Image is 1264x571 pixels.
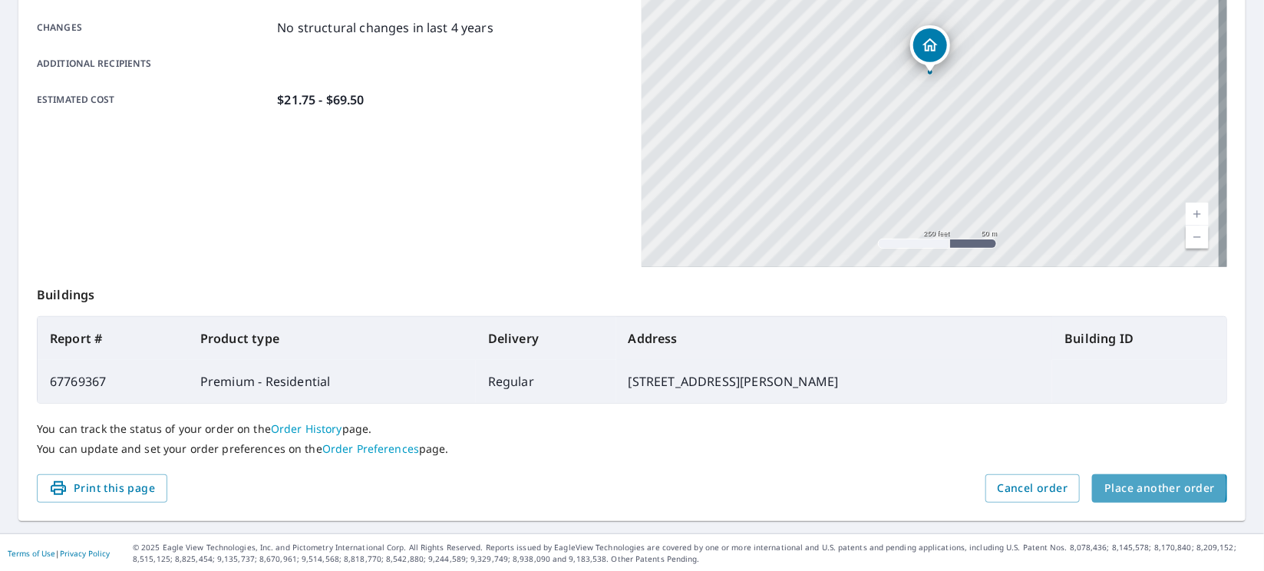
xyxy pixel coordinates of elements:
[277,18,493,37] p: No structural changes in last 4 years
[616,360,1053,403] td: [STREET_ADDRESS][PERSON_NAME]
[8,548,55,559] a: Terms of Use
[1186,203,1209,226] a: Current Level 17, Zoom In
[38,317,188,360] th: Report #
[277,91,364,109] p: $21.75 - $69.50
[271,421,342,436] a: Order History
[60,548,110,559] a: Privacy Policy
[37,18,271,37] p: Changes
[37,442,1227,456] p: You can update and set your order preferences on the page.
[1104,479,1215,498] span: Place another order
[476,317,616,360] th: Delivery
[616,317,1053,360] th: Address
[8,549,110,558] p: |
[49,479,155,498] span: Print this page
[1092,474,1227,503] button: Place another order
[910,25,950,73] div: Dropped pin, building 1, Residential property, 3710 Barry Dr Billings, MT 59105
[322,441,419,456] a: Order Preferences
[37,422,1227,436] p: You can track the status of your order on the page.
[37,474,167,503] button: Print this page
[37,57,271,71] p: Additional recipients
[188,317,476,360] th: Product type
[133,542,1256,565] p: © 2025 Eagle View Technologies, Inc. and Pictometry International Corp. All Rights Reserved. Repo...
[188,360,476,403] td: Premium - Residential
[1052,317,1226,360] th: Building ID
[37,267,1227,316] p: Buildings
[37,91,271,109] p: Estimated cost
[998,479,1068,498] span: Cancel order
[476,360,616,403] td: Regular
[1186,226,1209,249] a: Current Level 17, Zoom Out
[38,360,188,403] td: 67769367
[985,474,1081,503] button: Cancel order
